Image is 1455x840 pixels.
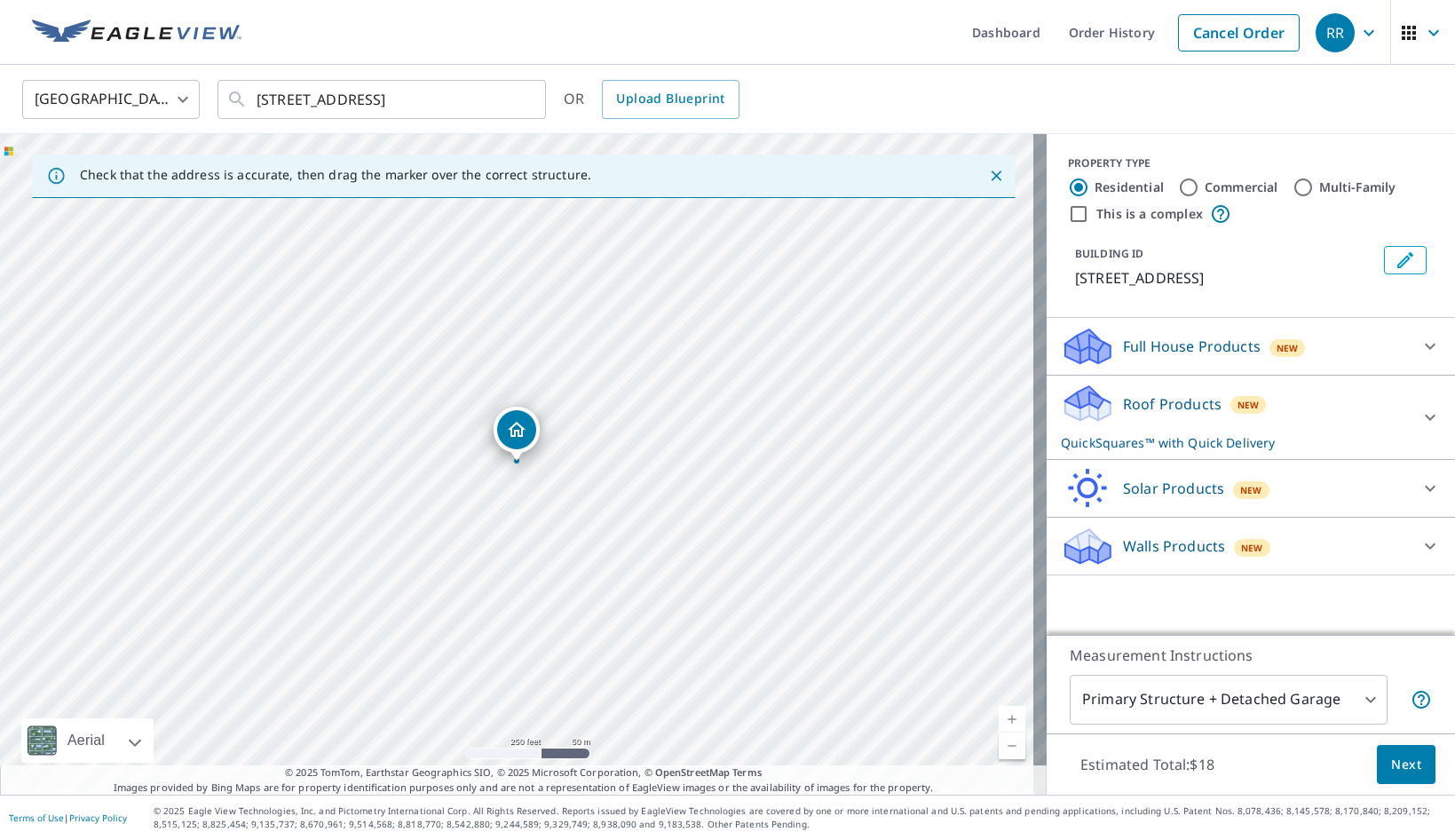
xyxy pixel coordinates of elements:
[616,88,724,110] span: Upload Blueprint
[999,706,1025,733] a: Current Level 17, Zoom In
[154,804,1446,831] p: © 2025 Eagle View Technologies, Inc. and Pictometry International Corp. All Rights Reserved. Repo...
[1096,205,1203,223] label: This is a complex
[1391,754,1421,776] span: Next
[1070,645,1432,666] p: Measurement Instructions
[1075,246,1143,261] p: BUILDING ID
[80,167,591,183] p: Check that the address is accurate, then drag the marker over the correct structure.
[1123,478,1224,499] p: Solar Products
[999,733,1025,759] a: Current Level 17, Zoom Out
[564,80,739,119] div: OR
[1123,393,1222,415] p: Roof Products
[1384,246,1427,274] button: Edit building 1
[1061,433,1409,452] p: QuickSquares™ with Quick Delivery
[1061,383,1441,452] div: Roof ProductsNewQuickSquares™ with Quick Delivery
[257,75,510,124] input: Search by address or latitude-longitude
[1123,336,1261,357] p: Full House Products
[1066,745,1229,784] p: Estimated Total: $18
[1061,467,1441,510] div: Solar ProductsNew
[21,718,154,763] div: Aerial
[1240,483,1262,497] span: New
[1075,267,1377,289] p: [STREET_ADDRESS]
[1095,178,1164,196] label: Residential
[1061,325,1441,368] div: Full House ProductsNew
[1241,541,1263,555] span: New
[1123,535,1225,557] p: Walls Products
[32,20,241,46] img: EV Logo
[1068,155,1434,171] div: PROPERTY TYPE
[1205,178,1278,196] label: Commercial
[602,80,739,119] a: Upload Blueprint
[1316,13,1355,52] div: RR
[69,812,127,824] a: Privacy Policy
[494,407,540,462] div: Dropped pin, building 1, Residential property, 302 E 4th St Mc Cook, NE 69001
[1411,689,1432,710] span: Your report will include the primary structure and a detached garage if one exists.
[655,765,730,779] a: OpenStreetMap
[1319,178,1396,196] label: Multi-Family
[62,718,110,763] div: Aerial
[1070,675,1388,725] div: Primary Structure + Detached Garage
[1061,525,1441,567] div: Walls ProductsNew
[9,812,64,824] a: Terms of Use
[22,75,200,124] div: [GEOGRAPHIC_DATA]
[1277,341,1299,355] span: New
[732,765,762,779] a: Terms
[285,765,762,781] span: © 2025 TomTom, Earthstar Geographics SIO, © 2025 Microsoft Corporation, ©
[1377,745,1435,785] button: Next
[984,164,1008,187] button: Close
[9,812,127,823] p: |
[1178,14,1300,52] a: Cancel Order
[1238,398,1260,412] span: New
